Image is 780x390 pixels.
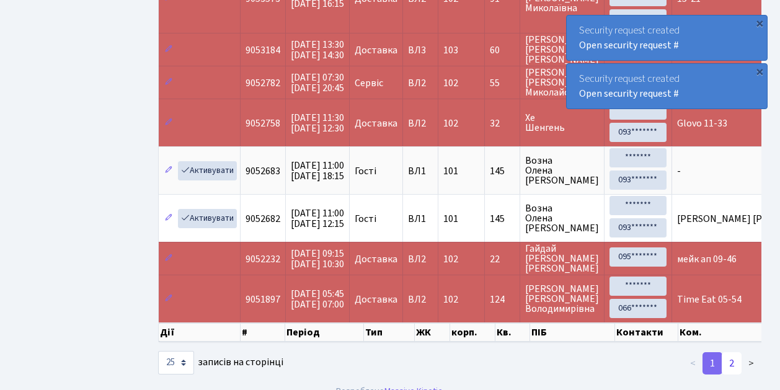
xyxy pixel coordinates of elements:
th: ПІБ [530,323,615,342]
span: [DATE] 05:45 [DATE] 07:00 [291,287,344,311]
span: [DATE] 11:00 [DATE] 18:15 [291,159,344,183]
th: Контакти [615,323,678,342]
div: × [753,17,766,29]
span: 9052682 [246,212,280,226]
span: [DATE] 07:30 [DATE] 20:45 [291,71,344,95]
span: 9053184 [246,43,280,57]
span: [PERSON_NAME] [PERSON_NAME] [PERSON_NAME] [525,35,599,64]
span: [DATE] 11:00 [DATE] 12:15 [291,206,344,231]
span: 9052782 [246,76,280,90]
a: > [741,352,761,374]
th: Період [285,323,364,342]
span: 9052758 [246,117,280,130]
span: ВЛ3 [408,45,433,55]
span: 145 [490,166,515,176]
span: Гості [355,214,376,224]
span: Time Eat 05-54 [677,293,742,306]
span: ВЛ2 [408,254,433,264]
span: [DATE] 09:15 [DATE] 10:30 [291,247,344,271]
th: Кв. [495,323,530,342]
th: Тип [364,323,415,342]
span: 55 [490,78,515,88]
span: ВЛ2 [408,118,433,128]
th: Дії [159,323,241,342]
span: 101 [443,212,458,226]
label: записів на сторінці [158,351,283,374]
span: [DATE] 13:30 [DATE] 14:30 [291,38,344,62]
span: Доставка [355,295,397,304]
span: 102 [443,252,458,266]
span: 101 [443,164,458,178]
span: [PERSON_NAME] [PERSON_NAME] Володимирівна [525,284,599,314]
a: Активувати [178,161,237,180]
span: Возна Олена [PERSON_NAME] [525,203,599,233]
span: 102 [443,76,458,90]
th: корп. [450,323,495,342]
span: мейк ап 09-46 [677,252,737,266]
span: Доставка [355,118,397,128]
span: 145 [490,214,515,224]
span: 60 [490,45,515,55]
span: Glovo 11-33 [677,117,727,130]
span: - [677,164,681,178]
span: Гайдай [PERSON_NAME] [PERSON_NAME] [525,244,599,273]
a: Open security request # [579,87,679,100]
span: 32 [490,118,515,128]
span: 22 [490,254,515,264]
a: 1 [702,352,722,374]
span: ВЛ1 [408,214,433,224]
span: 9051897 [246,293,280,306]
th: # [241,323,285,342]
a: 2 [722,352,742,374]
th: ЖК [415,323,450,342]
span: 9052232 [246,252,280,266]
span: ВЛ2 [408,295,433,304]
span: Хе Шенгень [525,113,599,133]
span: 124 [490,295,515,304]
span: ВЛ1 [408,166,433,176]
span: ВЛ2 [408,78,433,88]
span: [DATE] 11:30 [DATE] 12:30 [291,111,344,135]
span: [PERSON_NAME] [PERSON_NAME] Миколайович [525,68,599,97]
div: Security request created [567,16,767,60]
span: Сервіс [355,78,383,88]
span: 102 [443,117,458,130]
div: × [753,65,766,78]
span: 102 [443,293,458,306]
a: Активувати [178,209,237,228]
span: Доставка [355,254,397,264]
span: Возна Олена [PERSON_NAME] [525,156,599,185]
span: 9052683 [246,164,280,178]
div: Security request created [567,64,767,109]
select: записів на сторінці [158,351,194,374]
span: 103 [443,43,458,57]
span: Доставка [355,45,397,55]
span: Гості [355,166,376,176]
a: Open security request # [579,38,679,52]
